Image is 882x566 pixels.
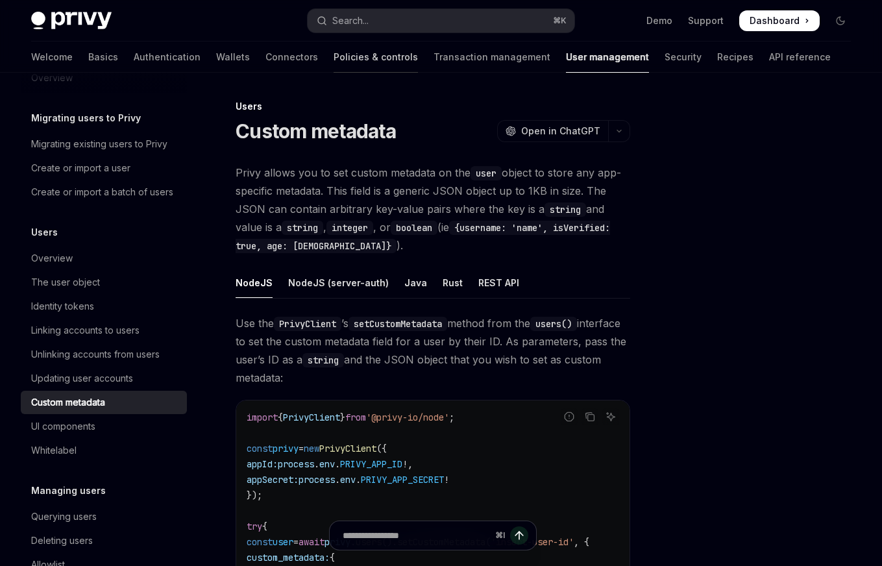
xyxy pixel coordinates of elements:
[566,42,649,73] a: User management
[31,160,130,176] div: Create or import a user
[282,221,323,235] code: string
[602,408,619,425] button: Ask AI
[299,443,304,454] span: =
[688,14,724,27] a: Support
[449,412,454,423] span: ;
[443,267,463,298] div: Rust
[247,474,299,486] span: appSecret:
[340,412,345,423] span: }
[402,458,408,470] span: !
[21,132,187,156] a: Migrating existing users to Privy
[247,412,278,423] span: import
[830,10,851,31] button: Toggle dark mode
[31,371,133,386] div: Updating user accounts
[236,267,273,298] div: NodeJS
[21,271,187,294] a: The user object
[21,319,187,342] a: Linking accounts to users
[665,42,702,73] a: Security
[21,529,187,552] a: Deleting users
[278,412,283,423] span: {
[21,180,187,204] a: Create or import a batch of users
[478,267,519,298] div: REST API
[88,42,118,73] a: Basics
[21,156,187,180] a: Create or import a user
[332,13,369,29] div: Search...
[345,412,366,423] span: from
[349,317,447,331] code: setCustomMetadata
[31,443,77,458] div: Whitelabel
[561,408,578,425] button: Report incorrect code
[134,42,201,73] a: Authentication
[497,120,608,142] button: Open in ChatGPT
[21,247,187,270] a: Overview
[304,443,319,454] span: new
[21,295,187,318] a: Identity tokens
[278,458,314,470] span: process
[335,474,340,486] span: .
[334,42,418,73] a: Policies & controls
[356,474,361,486] span: .
[247,489,262,501] span: });
[444,474,449,486] span: !
[308,9,574,32] button: Open search
[31,347,160,362] div: Unlinking accounts from users
[283,412,340,423] span: PrivyClient
[314,458,319,470] span: .
[521,125,600,138] span: Open in ChatGPT
[302,353,344,367] code: string
[299,474,335,486] span: process
[408,458,413,470] span: ,
[21,415,187,438] a: UI components
[646,14,672,27] a: Demo
[21,367,187,390] a: Updating user accounts
[582,408,598,425] button: Copy the contents from the code block
[31,251,73,266] div: Overview
[31,12,112,30] img: dark logo
[31,299,94,314] div: Identity tokens
[31,42,73,73] a: Welcome
[236,164,630,254] span: Privy allows you to set custom metadata on the object to store any app-specific metadata. This fi...
[717,42,753,73] a: Recipes
[769,42,831,73] a: API reference
[471,166,502,180] code: user
[31,483,106,498] h5: Managing users
[530,317,577,331] code: users()
[335,458,340,470] span: .
[216,42,250,73] a: Wallets
[21,391,187,414] a: Custom metadata
[247,443,273,454] span: const
[739,10,820,31] a: Dashboard
[31,533,93,548] div: Deleting users
[434,42,550,73] a: Transaction management
[273,443,299,454] span: privy
[326,221,373,235] code: integer
[31,509,97,524] div: Querying users
[361,474,444,486] span: PRIVY_APP_SECRET
[391,221,437,235] code: boolean
[31,419,95,434] div: UI components
[340,458,402,470] span: PRIVY_APP_ID
[31,225,58,240] h5: Users
[236,119,396,143] h1: Custom metadata
[319,443,376,454] span: PrivyClient
[376,443,387,454] span: ({
[31,110,141,126] h5: Migrating users to Privy
[288,267,389,298] div: NodeJS (server-auth)
[404,267,427,298] div: Java
[366,412,449,423] span: '@privy-io/node'
[236,100,630,113] div: Users
[247,458,278,470] span: appId:
[21,439,187,462] a: Whitelabel
[750,14,800,27] span: Dashboard
[319,458,335,470] span: env
[31,323,140,338] div: Linking accounts to users
[31,275,100,290] div: The user object
[31,184,173,200] div: Create or import a batch of users
[236,314,630,387] span: Use the ’s method from the interface to set the custom metadata field for a user by their ID. As ...
[343,521,490,550] input: Ask a question...
[553,16,567,26] span: ⌘ K
[265,42,318,73] a: Connectors
[21,505,187,528] a: Querying users
[545,203,586,217] code: string
[21,343,187,366] a: Unlinking accounts from users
